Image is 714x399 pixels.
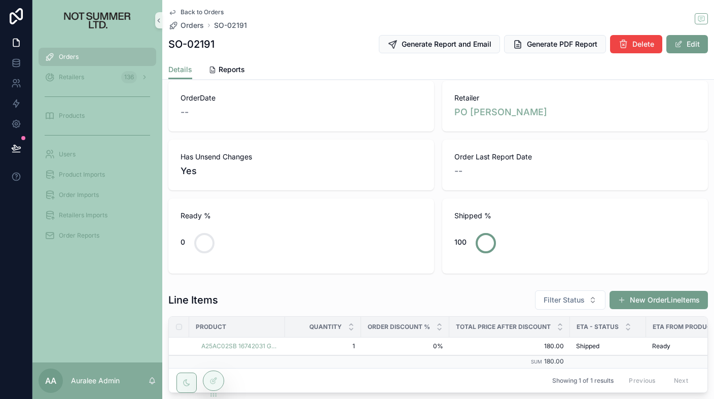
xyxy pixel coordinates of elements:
[610,291,708,309] button: New OrderLineItems
[168,60,192,80] a: Details
[455,342,564,350] a: 180.00
[181,93,422,103] span: OrderDate
[552,377,614,385] span: Showing 1 of 1 results
[39,165,156,184] a: Product Imports
[196,323,226,331] span: Product
[577,323,619,331] span: Eta - Status
[168,293,218,307] h1: Line Items
[454,93,696,103] span: Retailer
[39,68,156,86] a: Retailers136
[168,8,224,16] a: Back to Orders
[39,145,156,163] a: Users
[39,226,156,245] a: Order Reports
[454,232,467,252] div: 100
[39,48,156,66] a: Orders
[544,357,564,365] span: 180.00
[214,20,247,30] a: SO-02191
[368,323,430,331] span: Order Discount %
[535,290,605,310] button: Select Button
[168,64,192,75] span: Details
[59,112,85,120] span: Products
[181,105,189,119] span: --
[576,342,640,350] a: Shipped
[168,20,204,30] a: Orders
[652,342,670,350] span: Ready
[610,35,662,53] button: Delete
[454,211,696,221] span: Shipped %
[168,37,215,51] h1: SO-02191
[402,39,491,49] span: Generate Report and Email
[45,375,56,387] span: AA
[47,12,149,28] img: App logo
[309,323,342,331] span: Quantity
[527,39,597,49] span: Generate PDF Report
[181,8,224,16] span: Back to Orders
[208,60,245,81] a: Reports
[59,150,76,158] span: Users
[59,53,79,61] span: Orders
[219,64,245,75] span: Reports
[576,342,599,350] span: Shipped
[531,359,542,364] small: Sum
[181,164,422,178] span: Yes
[454,152,696,162] span: Order Last Report Date
[181,232,185,252] div: 0
[39,186,156,204] a: Order Imports
[39,107,156,125] a: Products
[544,295,585,305] span: Filter Status
[39,206,156,224] a: Retailers Imports
[59,191,99,199] span: Order Imports
[32,41,162,258] div: scrollable content
[456,323,551,331] span: Total Price After Discount
[201,342,279,350] a: A25AC02SB 16742031 GRAY STRIPE
[59,73,84,81] span: Retailers
[632,39,654,49] span: Delete
[666,35,708,53] button: Edit
[181,211,422,221] span: Ready %
[454,164,462,178] span: --
[454,105,547,119] a: PO [PERSON_NAME]
[181,152,422,162] span: Has Unsend Changes
[181,20,204,30] span: Orders
[59,231,99,240] span: Order Reports
[71,376,120,386] p: Auralee Admin
[59,211,108,219] span: Retailers Imports
[59,171,105,179] span: Product Imports
[367,342,443,350] a: 0%
[121,71,137,83] div: 136
[379,35,500,53] button: Generate Report and Email
[291,342,355,350] a: 1
[504,35,606,53] button: Generate PDF Report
